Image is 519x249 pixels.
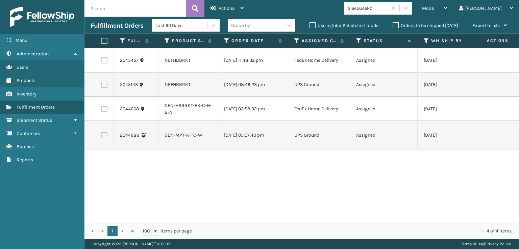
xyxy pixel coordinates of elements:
p: Copyright 2023 [PERSON_NAME]™ v 1.0.187 [93,239,170,249]
a: GEN-HBBRKT-EK-C-H-B-A [165,103,212,115]
a: GEN-MPT-K-TC-W [165,132,202,138]
span: Users [17,64,28,70]
a: 2044686 [120,132,139,139]
a: 1 [107,226,118,236]
td: SS43941 [155,48,158,73]
td: UPS Ground [288,121,350,149]
img: logo [10,7,74,27]
div: Last 90 Days [155,22,208,29]
span: Menu [16,37,27,43]
td: Assigned [350,73,418,97]
a: NEFHBBRKT [165,82,191,87]
td: [DATE] 03:07:40 pm [218,121,288,149]
div: | [461,239,511,249]
td: Assigned [350,97,418,121]
td: Assigned [350,121,418,149]
td: [DATE] [418,121,485,149]
div: Group by [231,22,250,29]
div: SleepGeekz [348,5,388,12]
td: UPS Ground [288,73,350,97]
span: Products [17,78,35,83]
td: FedEx Home Delivery [288,48,350,73]
span: Administration [17,51,49,57]
td: SS43922 [155,97,158,121]
label: Orders to be shipped [DATE] [393,23,458,28]
span: Inventory [17,91,36,97]
label: WH Ship By Date [431,38,472,44]
a: 2045143 [120,81,138,88]
span: Actions [466,35,513,46]
span: Reports [17,157,33,163]
a: Terms of Use [461,242,484,246]
td: [DATE] 08:49:23 pm [218,73,288,97]
a: 2044608 [120,106,139,112]
td: Assigned [350,48,418,73]
td: [DATE] [418,73,485,97]
td: SS43935 [155,73,158,97]
span: Batches [17,144,34,149]
span: Actions [219,5,234,11]
td: [DATE] [418,48,485,73]
span: Shipment Status [17,117,52,123]
label: Order Date [231,38,275,44]
label: Use regular Palletizing mode [310,23,378,28]
label: Product SKU [172,38,205,44]
td: 114-6457235-4042666 [155,121,158,149]
td: [DATE] 03:58:32 pm [218,97,288,121]
span: Containers [17,131,40,136]
a: 2045457 [120,57,139,64]
td: [DATE] 11:48:32 pm [218,48,288,73]
label: Assigned Carrier Service [302,38,337,44]
td: [DATE] [418,97,485,121]
span: items per page [143,226,192,236]
a: Privacy Policy [485,242,511,246]
label: Fulfillment Order Id [127,38,142,44]
span: Mode [422,5,434,11]
span: Export to .xls [472,23,500,28]
h3: Fulfillment Orders [91,22,143,30]
span: Fulfillment Orders [17,104,55,110]
a: NEFHBBRKT [165,57,191,63]
td: FedEx Home Delivery [288,97,350,121]
span: 100 [143,228,153,234]
label: Status [364,38,404,44]
div: 1 - 4 of 4 items [201,228,512,234]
